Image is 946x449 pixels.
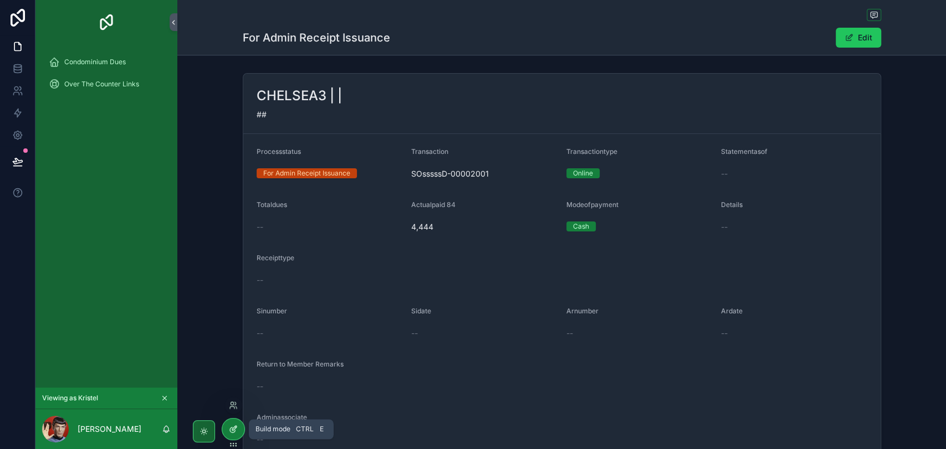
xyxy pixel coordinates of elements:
[42,394,98,402] span: Viewing as Kristel
[573,221,589,231] div: Cash
[257,200,287,209] span: Totaldues
[295,424,315,435] span: Ctrl
[257,275,263,286] span: --
[721,200,743,209] span: Details
[257,328,263,339] span: --
[64,80,139,89] span: Over The Counter Links
[243,30,390,45] h1: For Admin Receipt Issuance
[257,413,307,421] span: Adminassociate
[721,307,743,315] span: Ardate
[257,221,263,233] span: --
[257,254,294,262] span: Receipttype
[566,307,599,315] span: Arnumber
[263,168,350,178] div: For Admin Receipt Issuance
[257,147,301,156] span: Processstatus
[566,328,573,339] span: --
[721,221,728,233] span: --
[257,360,344,368] span: Return to Member Remarks
[78,424,141,435] p: [PERSON_NAME]
[257,434,263,445] span: --
[257,381,263,392] span: --
[411,307,431,315] span: Sidate
[566,200,618,209] span: Modeofpayment
[411,328,418,339] span: --
[98,13,115,31] img: App logo
[411,147,448,156] span: Transaction
[411,168,558,179] span: SOsssssD-00002001
[64,58,126,66] span: Condominium Dues
[411,221,558,233] span: 4,444
[411,200,456,209] span: Actualpaid 84
[257,110,267,119] span: ##
[42,52,171,72] a: Condominium Dues
[721,168,728,179] span: --
[35,44,177,109] div: scrollable content
[255,425,290,433] span: Build mode
[566,147,617,156] span: Transactiontype
[721,147,768,156] span: Statementasof
[257,87,342,105] h2: CHELSEA3 | |
[257,307,287,315] span: Sinumber
[573,168,593,178] div: Online
[317,425,326,433] span: E
[42,74,171,94] a: Over The Counter Links
[721,328,728,339] span: --
[836,28,881,48] button: Edit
